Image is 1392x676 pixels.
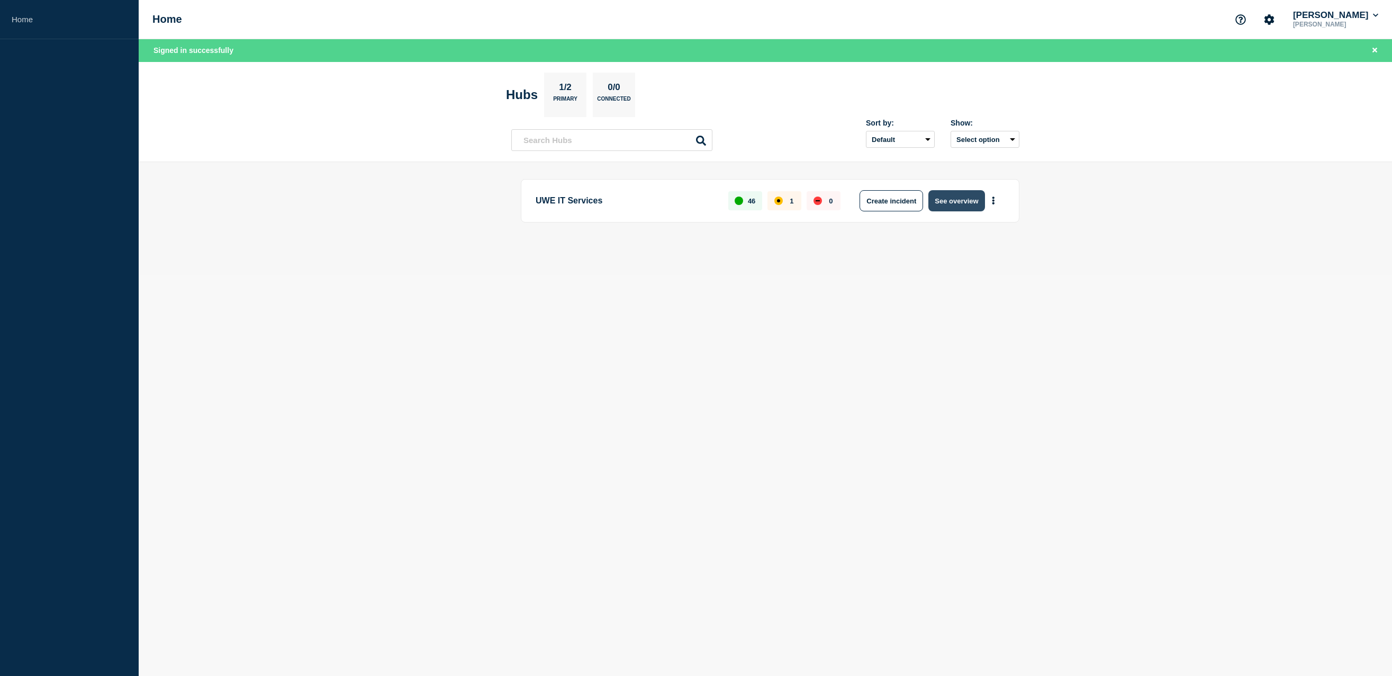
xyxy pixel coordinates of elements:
[829,197,833,205] p: 0
[860,190,923,211] button: Create incident
[553,96,577,107] p: Primary
[153,46,233,55] span: Signed in successfully
[604,82,625,96] p: 0/0
[735,197,743,205] div: up
[951,131,1019,148] button: Select option
[987,191,1000,211] button: More actions
[1258,8,1280,31] button: Account settings
[951,119,1019,127] div: Show:
[152,13,182,25] h1: Home
[1291,10,1380,21] button: [PERSON_NAME]
[790,197,793,205] p: 1
[536,190,716,211] p: UWE IT Services
[1368,45,1381,57] button: Close banner
[597,96,630,107] p: Connected
[866,119,935,127] div: Sort by:
[928,190,984,211] button: See overview
[813,197,822,205] div: down
[1291,21,1380,28] p: [PERSON_NAME]
[555,82,576,96] p: 1/2
[1230,8,1252,31] button: Support
[748,197,755,205] p: 46
[866,131,935,148] select: Sort by
[511,129,712,151] input: Search Hubs
[506,87,538,102] h2: Hubs
[774,197,783,205] div: affected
